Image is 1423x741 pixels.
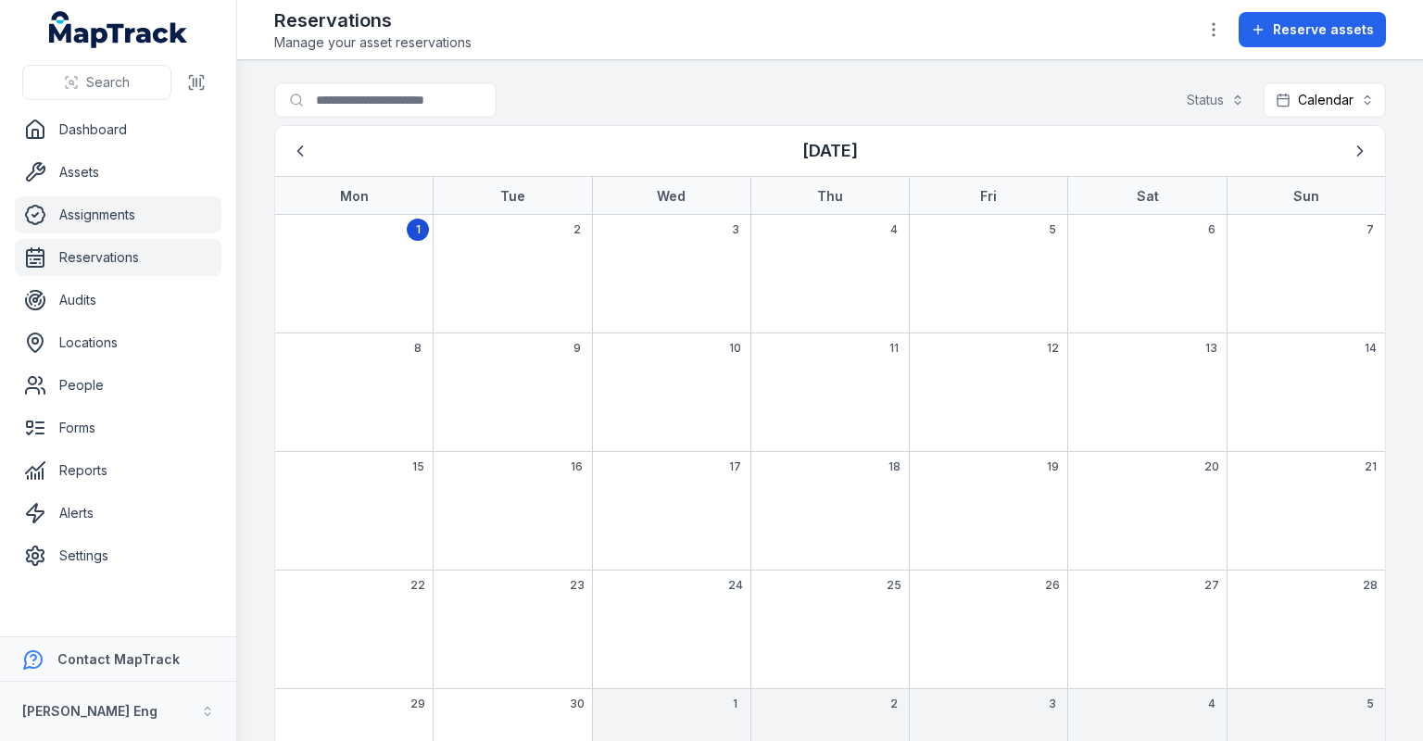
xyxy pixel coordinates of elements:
[887,578,901,593] span: 25
[1365,459,1377,474] span: 21
[570,697,585,711] span: 30
[890,222,898,237] span: 4
[1366,697,1374,711] span: 5
[1175,82,1256,118] button: Status
[57,651,180,667] strong: Contact MapTrack
[86,73,130,92] span: Search
[410,697,425,711] span: 29
[22,65,171,100] button: Search
[416,222,421,237] span: 1
[500,188,525,204] strong: Tue
[410,578,425,593] span: 22
[15,196,221,233] a: Assignments
[1363,578,1378,593] span: 28
[732,222,739,237] span: 3
[340,188,369,204] strong: Mon
[802,138,858,164] h3: [DATE]
[817,188,843,204] strong: Thu
[22,703,157,719] strong: [PERSON_NAME] Eng
[1239,12,1386,47] button: Reserve assets
[15,452,221,489] a: Reports
[1204,578,1219,593] span: 27
[657,188,686,204] strong: Wed
[729,459,741,474] span: 17
[15,111,221,148] a: Dashboard
[888,459,900,474] span: 18
[49,11,188,48] a: MapTrack
[889,341,899,356] span: 11
[1045,578,1060,593] span: 26
[15,537,221,574] a: Settings
[573,222,581,237] span: 2
[1208,222,1215,237] span: 6
[15,154,221,191] a: Assets
[1264,82,1386,118] button: Calendar
[1047,459,1059,474] span: 19
[728,578,743,593] span: 24
[274,7,472,33] h2: Reservations
[1293,188,1319,204] strong: Sun
[1365,341,1377,356] span: 14
[283,133,318,169] button: Previous
[1204,459,1219,474] span: 20
[1205,341,1217,356] span: 13
[1208,697,1215,711] span: 4
[890,697,898,711] span: 2
[414,341,422,356] span: 8
[1137,188,1159,204] strong: Sat
[573,341,581,356] span: 9
[1047,341,1059,356] span: 12
[15,409,221,446] a: Forms
[1366,222,1374,237] span: 7
[729,341,741,356] span: 10
[1049,222,1056,237] span: 5
[980,188,997,204] strong: Fri
[1049,697,1056,711] span: 3
[15,282,221,319] a: Audits
[15,239,221,276] a: Reservations
[412,459,424,474] span: 15
[1342,133,1378,169] button: Next
[733,697,737,711] span: 1
[15,324,221,361] a: Locations
[15,367,221,404] a: People
[15,495,221,532] a: Alerts
[571,459,583,474] span: 16
[1273,20,1374,39] span: Reserve assets
[570,578,585,593] span: 23
[274,33,472,52] span: Manage your asset reservations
